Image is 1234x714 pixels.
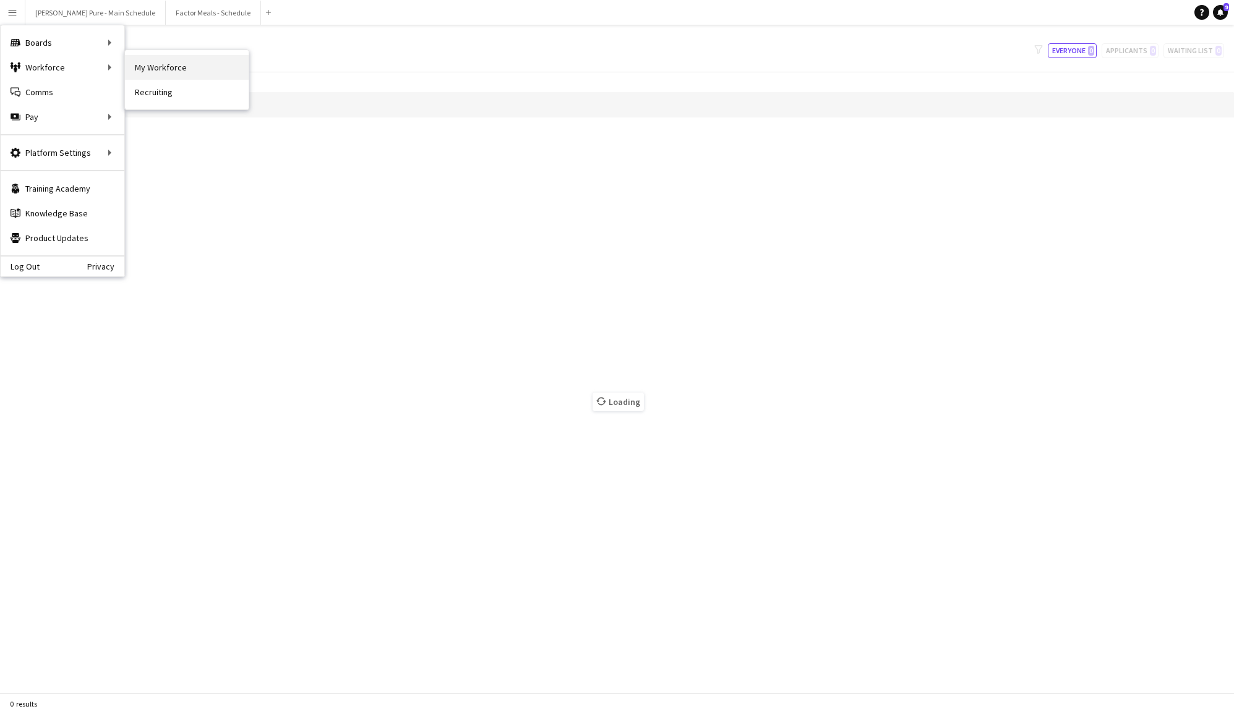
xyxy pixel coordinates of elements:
[125,55,249,80] a: My Workforce
[25,1,166,25] button: [PERSON_NAME] Pure - Main Schedule
[593,393,644,411] span: Loading
[1,176,124,201] a: Training Academy
[125,80,249,104] a: Recruiting
[1,80,124,104] a: Comms
[1,104,124,129] div: Pay
[1,55,124,80] div: Workforce
[1088,46,1094,56] span: 0
[1,261,40,271] a: Log Out
[1048,43,1097,58] button: Everyone0
[1,30,124,55] div: Boards
[87,261,124,271] a: Privacy
[166,1,261,25] button: Factor Meals - Schedule
[1213,5,1228,20] a: 9
[1223,3,1229,11] span: 9
[1,201,124,226] a: Knowledge Base
[1,140,124,165] div: Platform Settings
[1,226,124,250] a: Product Updates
